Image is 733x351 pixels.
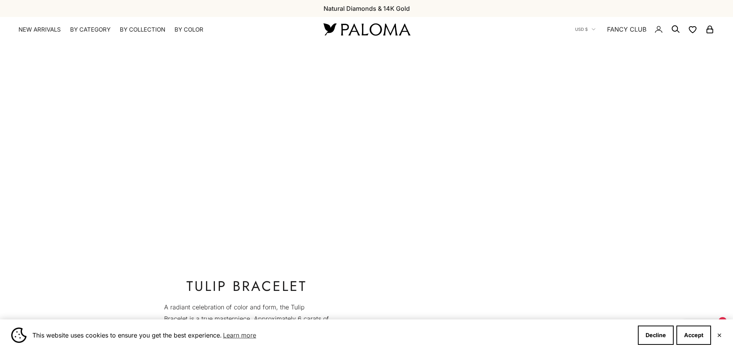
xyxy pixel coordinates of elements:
a: Learn more [222,329,257,341]
summary: By Collection [120,26,165,34]
nav: Secondary navigation [575,17,715,42]
button: Close [717,333,722,338]
span: USD $ [575,26,588,33]
nav: Primary navigation [18,26,305,34]
summary: By Category [70,26,111,34]
button: USD $ [575,26,595,33]
button: Decline [638,326,674,345]
span: This website uses cookies to ensure you get the best experience. [32,329,632,341]
summary: By Color [174,26,203,34]
img: Cookie banner [11,327,27,343]
a: FANCY CLUB [607,24,646,34]
button: Accept [676,326,711,345]
a: NEW ARRIVALS [18,26,61,34]
h2: Tulip Bracelet [164,278,330,294]
p: Natural Diamonds & 14K Gold [324,3,410,13]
